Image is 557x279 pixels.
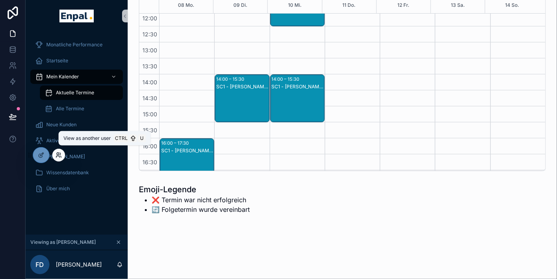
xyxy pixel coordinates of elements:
span: Viewing as [PERSON_NAME] [30,239,96,245]
a: Über mich [30,181,123,196]
li: ❌ Termin war nicht erfolgreich [152,195,250,205]
a: Alle Termine [40,102,123,116]
span: Monatliche Performance [46,42,103,48]
div: 14:00 – 15:30SC1 - [PERSON_NAME] - SC1 [271,75,324,122]
span: 15:30 [141,127,159,134]
li: 🔄️ Folgetermin wurde vereinbart [152,205,250,214]
div: 14:00 – 15:30 [216,75,246,83]
div: 16:00 – 17:30SC1 - [PERSON_NAME] - SC1 [160,139,214,186]
span: 14:00 [140,79,159,86]
div: scrollable content [26,32,128,206]
div: 14:00 – 15:30 [272,75,302,83]
span: FD [36,260,44,269]
a: Monatliche Performance [30,38,123,52]
span: Neue Kunden [46,122,77,128]
img: App logo [59,10,93,22]
span: 13:30 [140,63,159,70]
a: [PERSON_NAME] [30,149,123,164]
a: Aktive Kunden [30,134,123,148]
span: Wissensdatenbank [46,169,89,176]
div: SC1 - [PERSON_NAME] - SC1 [216,84,269,90]
span: [PERSON_NAME] [46,153,85,160]
h1: Emoji-Legende [139,184,250,195]
span: Über mich [46,185,70,192]
div: SC1 - [PERSON_NAME] - SC1 [272,84,324,90]
p: [PERSON_NAME] [56,261,102,269]
span: 12:30 [140,31,159,38]
a: Mein Kalender [30,70,123,84]
span: 16:00 [140,143,159,149]
span: U [139,135,145,141]
span: 13:00 [140,47,159,54]
span: View as another user [63,135,111,141]
div: 16:00 – 17:30 [161,139,191,147]
span: Startseite [46,58,68,64]
a: Wissensdatenbank [30,165,123,180]
span: 16:30 [140,159,159,165]
div: 14:00 – 15:30SC1 - [PERSON_NAME] - SC1 [215,75,269,122]
span: 14:30 [140,95,159,102]
a: Startseite [30,54,123,68]
span: Ctrl [114,134,128,142]
span: Aktuelle Termine [56,90,94,96]
span: Mein Kalender [46,74,79,80]
span: Alle Termine [56,106,84,112]
a: Neue Kunden [30,118,123,132]
span: Aktive Kunden [46,138,79,144]
div: SC1 - [PERSON_NAME] - SC1 [161,147,213,154]
span: 12:00 [140,15,159,22]
span: 15:00 [141,111,159,118]
a: Aktuelle Termine [40,86,123,100]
